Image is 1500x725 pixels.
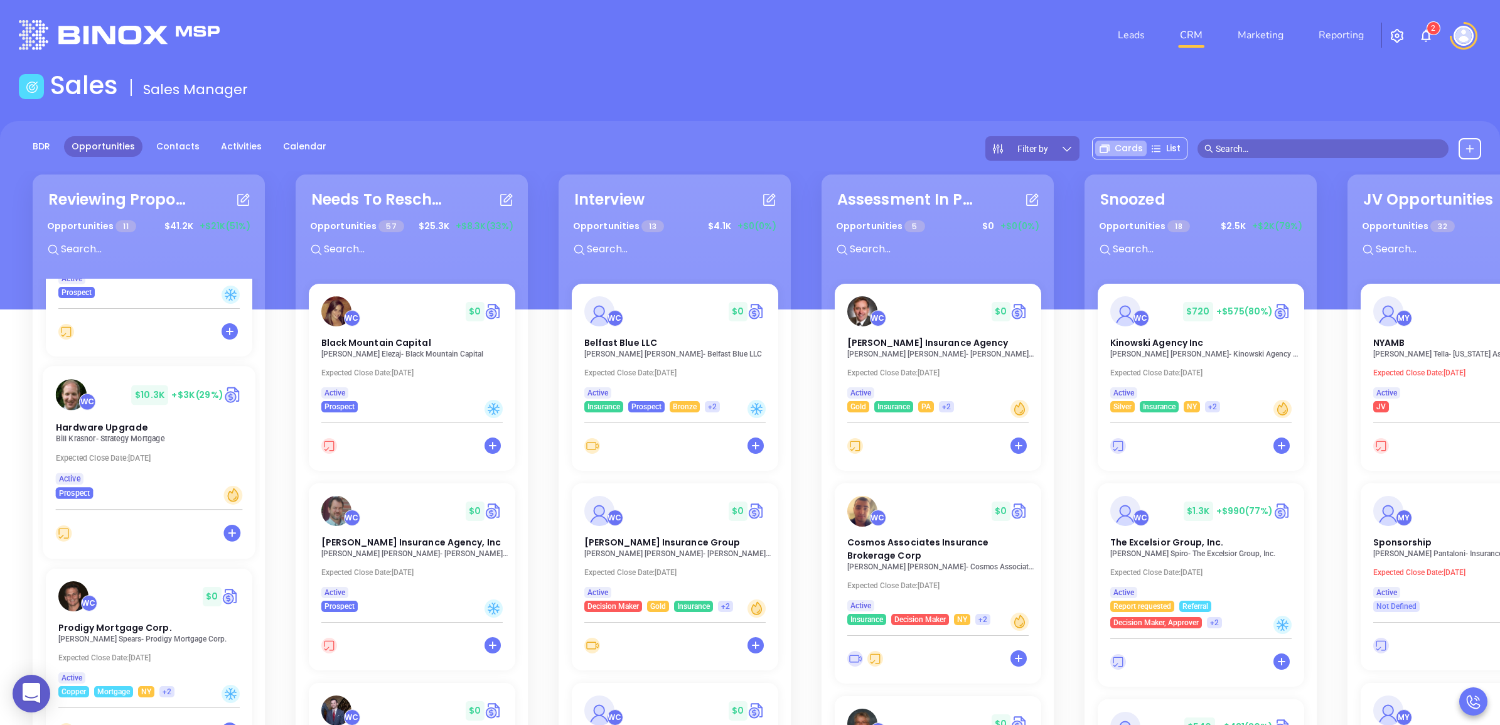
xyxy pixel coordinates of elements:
[870,510,886,526] div: Walter Contreras
[1187,400,1197,414] span: NY
[587,386,608,400] span: Active
[836,215,925,238] p: Opportunities
[847,562,1036,571] p: John R Papazoglou - Cosmos Associates Insurance Brokerage Corp
[1113,400,1132,414] span: Silver
[1113,23,1150,48] a: Leads
[1390,28,1405,43] img: iconSetting
[1314,23,1369,48] a: Reporting
[1133,310,1149,326] div: Walter Contreras
[584,549,773,558] p: Lee Anderson - Anderson Insurance Group
[747,502,766,520] a: Quote
[747,599,766,618] div: Warm
[1210,616,1219,630] span: +2
[587,599,639,613] span: Decision Maker
[344,510,360,526] div: Walter Contreras
[46,569,252,697] a: profileWalter Contreras$0Circle dollarProdigy Mortgage Corp.[PERSON_NAME] Spears- Prodigy Mortgag...
[309,483,515,612] a: profileWalter Contreras$0Circle dollar[PERSON_NAME] Insurance Agency, Inc[PERSON_NAME] [PERSON_NA...
[1000,220,1039,233] span: +$0 (0%)
[321,336,431,349] span: Black Mountain Capital
[55,434,249,443] p: Bill Krasnor - Strategy Mortgage
[25,136,58,157] a: BDR
[1273,400,1292,418] div: Warm
[705,217,734,236] span: $ 4.1K
[921,400,931,414] span: PA
[1184,502,1213,521] span: $ 1.3K
[19,20,220,50] img: logo
[200,220,250,233] span: +$21K (51%)
[978,613,987,626] span: +2
[721,599,730,613] span: +2
[485,302,503,321] img: Quote
[1143,400,1176,414] span: Insurance
[607,510,623,526] div: Walter Contreras
[324,586,345,599] span: Active
[835,284,1041,412] a: profileWalter Contreras$0Circle dollar[PERSON_NAME] Insurance Agency[PERSON_NAME] [PERSON_NAME]- ...
[584,368,773,377] p: Expected Close Date: [DATE]
[1376,386,1397,400] span: Active
[321,549,510,558] p: J. Kyle Dougherty - Dougherty Insurance Agency, Inc
[586,241,774,257] input: Search...
[58,581,88,611] img: Prodigy Mortgage Corp.
[587,586,608,599] span: Active
[131,385,168,405] span: $ 10.3K
[485,701,503,720] img: Quote
[1110,296,1140,326] img: Kinowski Agency Inc
[584,296,614,326] img: Belfast Blue LLC
[1167,220,1189,232] span: 18
[50,70,118,100] h1: Sales
[81,595,97,611] div: Walter Contreras
[321,350,510,358] p: Jacqueline Elezaj - Black Mountain Capital
[163,685,171,699] span: +2
[1010,302,1029,321] img: Quote
[1418,28,1433,43] img: iconNotification
[1208,400,1217,414] span: +2
[729,302,747,321] span: $ 0
[1396,510,1412,526] div: Megan Youmans
[485,502,503,520] img: Quote
[1430,220,1454,232] span: 32
[979,217,997,236] span: $ 0
[141,685,151,699] span: NY
[584,350,773,358] p: Daniel Wojick - Belfast Blue LLC
[1204,144,1213,153] span: search
[1373,336,1405,349] span: NYAMB
[60,241,248,257] input: Search...
[677,599,710,613] span: Insurance
[1273,616,1292,634] div: Cold
[1095,141,1147,156] div: Cards
[466,502,484,521] span: $ 0
[203,587,221,606] span: $ 0
[747,302,766,321] img: Quote
[835,483,1041,625] a: profileWalter Contreras$0Circle dollarCosmos Associates Insurance Brokerage Corp[PERSON_NAME] [PE...
[321,296,351,326] img: Black Mountain Capital
[584,568,773,577] p: Expected Close Date: [DATE]
[1373,496,1403,526] img: Sponsorship
[1396,310,1412,326] div: Megan Youmans
[97,685,130,699] span: Mortgage
[631,400,662,414] span: Prospect
[1147,141,1184,156] div: List
[223,385,242,404] a: Quote
[223,486,242,505] div: Warm
[222,587,240,606] a: Quote
[171,389,223,402] span: +$3K (29%)
[58,653,247,662] p: Expected Close Date: [DATE]
[1373,296,1403,326] img: NYAMB
[1175,23,1208,48] a: CRM
[847,296,877,326] img: Lawton Insurance Agency
[324,400,355,414] span: Prospect
[1010,400,1029,418] div: Warm
[708,400,717,414] span: +2
[1113,586,1134,599] span: Active
[1099,215,1190,238] p: Opportunities
[737,220,776,233] span: +$0 (0%)
[1218,217,1249,236] span: $ 2.5K
[584,496,614,526] img: Anderson Insurance Group
[572,483,778,612] a: profileWalter Contreras$0Circle dollar[PERSON_NAME] Insurance Group[PERSON_NAME] [PERSON_NAME]- [...
[43,367,255,499] a: profileWalter Contreras$10.3K+$3K(29%)Circle dollarHardware UpgradeBill Krasnor- Strategy Mortgag...
[1010,502,1029,520] img: Quote
[1376,599,1417,613] span: Not Defined
[1273,502,1292,520] img: Quote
